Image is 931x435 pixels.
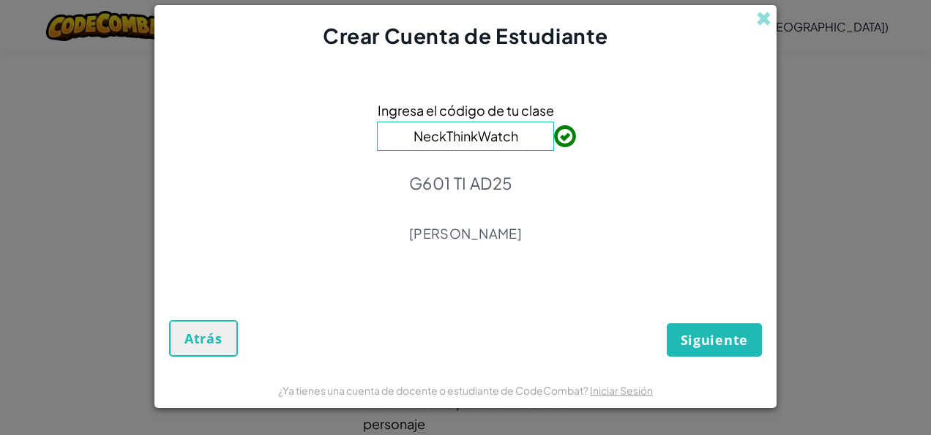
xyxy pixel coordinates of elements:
[409,225,522,242] p: [PERSON_NAME]
[169,320,238,357] button: Atrás
[184,330,223,347] span: Atrás
[590,384,653,397] a: Iniciar Sesión
[378,100,554,121] span: Ingresa el código de tu clase
[323,23,608,48] span: Crear Cuenta de Estudiante
[409,173,522,193] p: G601 TI AD25
[667,323,762,357] button: Siguiente
[278,384,590,397] span: ¿Ya tienes una cuenta de docente o estudiante de CodeCombat?
[681,331,748,349] span: Siguiente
